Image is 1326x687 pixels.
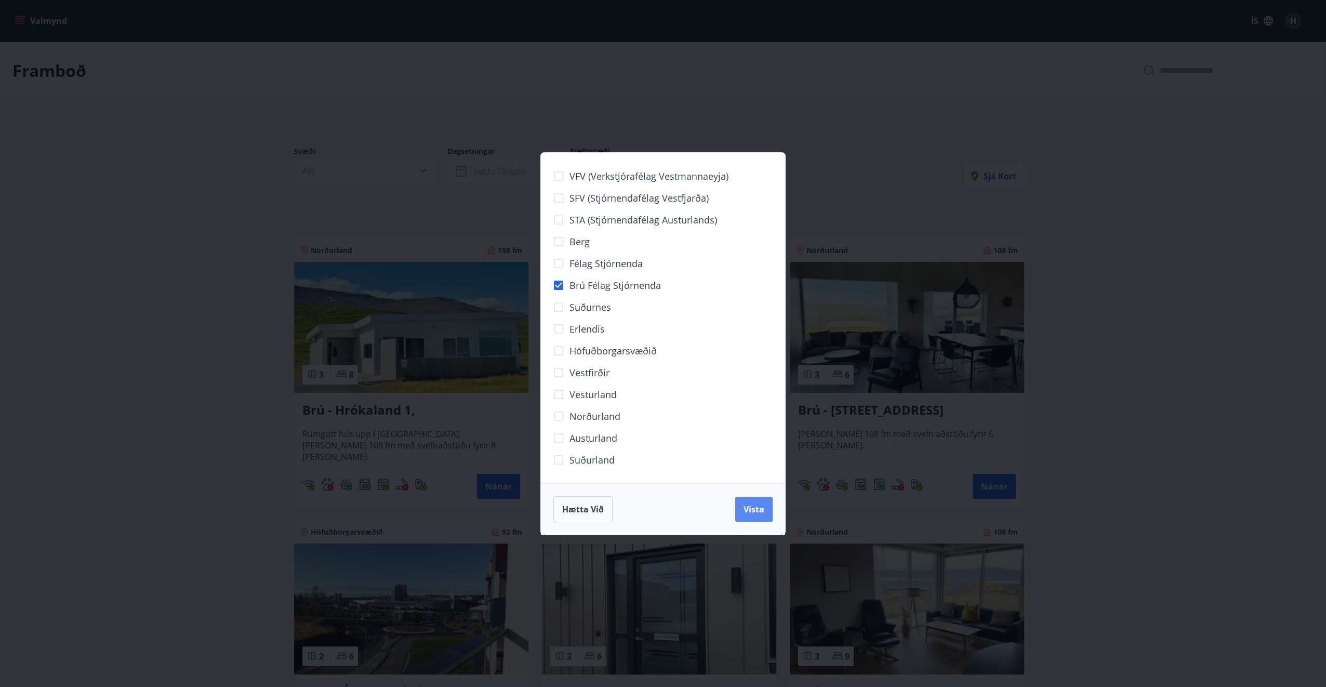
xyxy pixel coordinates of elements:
span: Norðurland [569,409,620,423]
button: Hætta við [553,496,613,522]
span: VFV (Verkstjórafélag Vestmannaeyja) [569,169,728,183]
span: Félag stjórnenda [569,257,643,270]
span: Suðurnes [569,300,611,314]
span: Vesturland [569,388,617,401]
span: Austurland [569,431,617,445]
span: Vista [744,504,764,515]
span: Höfuðborgarsvæðið [569,344,657,358]
span: STA (Stjórnendafélag Austurlands) [569,213,717,227]
span: Hætta við [562,504,604,515]
span: Berg [569,235,590,248]
span: Vestfirðir [569,366,609,379]
button: Vista [735,497,773,522]
span: Brú félag stjórnenda [569,279,661,292]
span: Erlendis [569,322,605,336]
span: SFV (Stjórnendafélag Vestfjarða) [569,191,709,205]
span: Suðurland [569,453,615,467]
